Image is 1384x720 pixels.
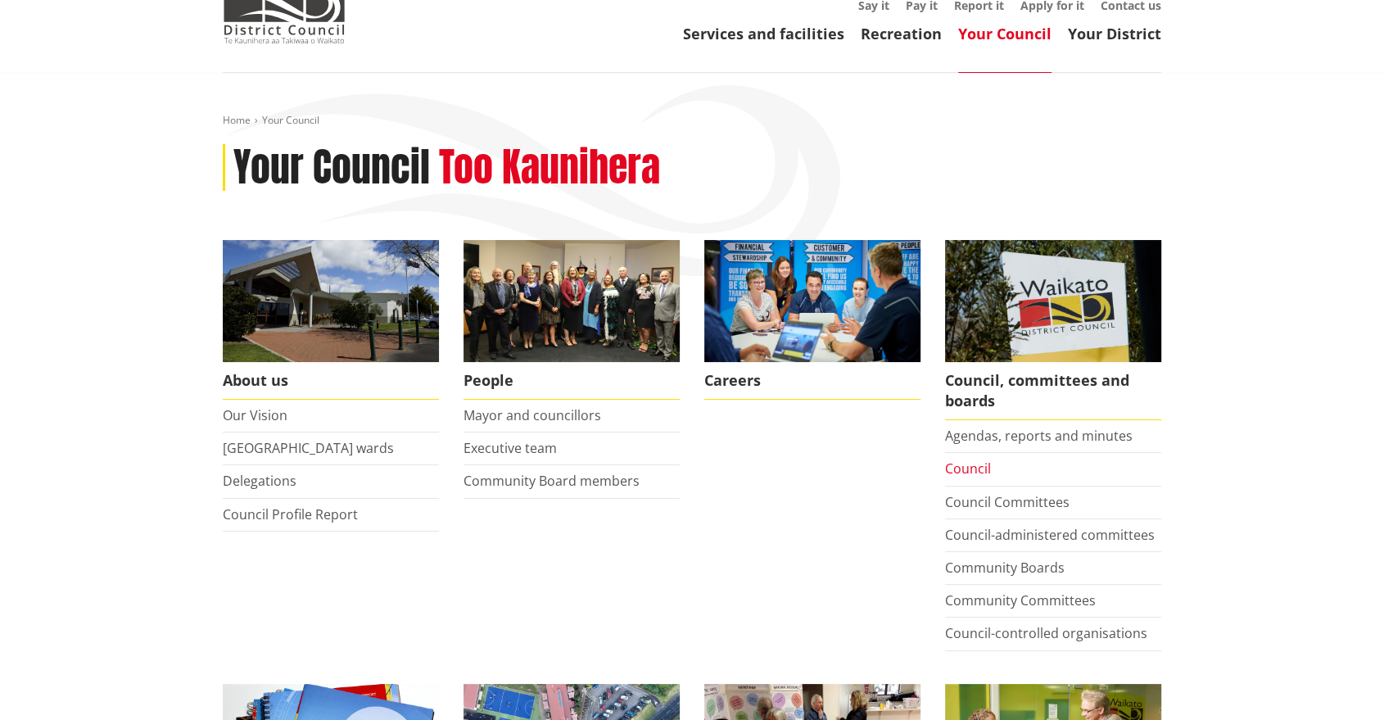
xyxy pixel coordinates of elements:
[861,24,942,43] a: Recreation
[223,406,287,424] a: Our Vision
[223,240,439,400] a: WDC Building 0015 About us
[223,362,439,400] span: About us
[464,240,680,400] a: 2022 Council People
[945,460,991,478] a: Council
[464,406,601,424] a: Mayor and councillors
[464,439,557,457] a: Executive team
[1068,24,1161,43] a: Your District
[704,240,920,400] a: Careers
[945,493,1070,511] a: Council Committees
[464,472,640,490] a: Community Board members
[945,591,1096,609] a: Community Committees
[945,240,1161,362] img: Waikato-District-Council-sign
[223,439,394,457] a: [GEOGRAPHIC_DATA] wards
[945,559,1065,577] a: Community Boards
[704,362,920,400] span: Careers
[223,505,358,523] a: Council Profile Report
[464,240,680,362] img: 2022 Council
[223,240,439,362] img: WDC Building 0015
[945,240,1161,420] a: Waikato-District-Council-sign Council, committees and boards
[945,624,1147,642] a: Council-controlled organisations
[945,526,1155,544] a: Council-administered committees
[958,24,1052,43] a: Your Council
[945,427,1133,445] a: Agendas, reports and minutes
[945,362,1161,420] span: Council, committees and boards
[704,240,920,362] img: Office staff in meeting - Career page
[439,144,660,192] h2: Too Kaunihera
[233,144,430,192] h1: Your Council
[1309,651,1368,710] iframe: Messenger Launcher
[464,362,680,400] span: People
[223,113,251,127] a: Home
[223,472,296,490] a: Delegations
[223,114,1161,128] nav: breadcrumb
[683,24,844,43] a: Services and facilities
[262,113,319,127] span: Your Council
